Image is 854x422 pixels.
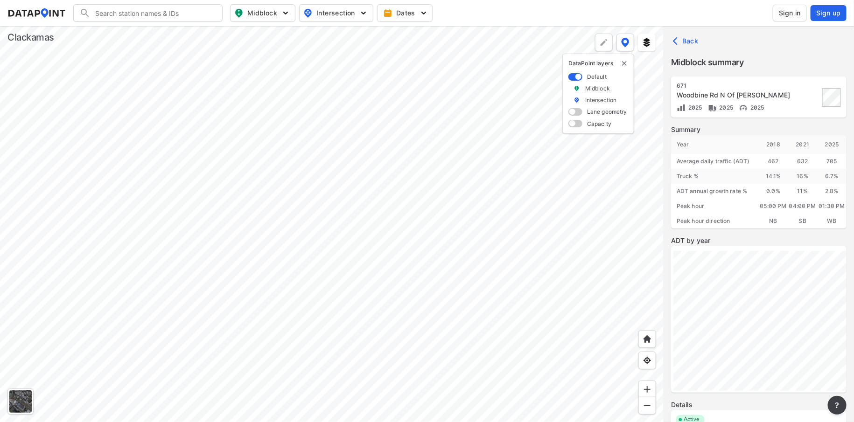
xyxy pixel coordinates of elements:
div: Toggle basemap [7,388,34,415]
div: 705 [817,154,847,169]
span: Sign in [779,8,801,18]
span: 2025 [717,104,734,111]
button: more [828,396,847,415]
img: data-point-layers.37681fc9.svg [621,38,630,47]
div: 05:00 PM [759,199,788,214]
span: Sign up [816,8,841,18]
div: 01:30 PM [817,199,847,214]
img: MAAAAAElFTkSuQmCC [643,401,652,410]
div: View my location [638,352,656,369]
div: 16 % [788,169,818,184]
span: 2025 [686,104,702,111]
img: layers.ee07997e.svg [642,38,651,47]
img: marker_Intersection.6861001b.svg [574,96,580,104]
button: Intersection [299,4,373,22]
div: Truck % [671,169,759,184]
img: Vehicle speed [739,103,748,112]
img: +Dz8AAAAASUVORK5CYII= [599,38,609,47]
label: Midblock summary [671,56,847,69]
div: Year [671,135,759,154]
a: Sign up [809,5,847,21]
div: 0.0 % [759,184,788,199]
div: Peak hour [671,199,759,214]
div: Woodbine Rd N Of Johnson Rd [677,90,819,100]
div: 2025 [817,135,847,154]
img: 5YPKRKmlfpI5mqlR8AD95paCi+0kK1fRFDJSaMmawlwaeJcJwk9O2fotCW5ve9gAAAAASUVORK5CYII= [419,8,428,18]
div: NB [759,214,788,228]
div: 2.8 % [817,184,847,199]
div: 6.7 % [817,169,847,184]
button: External layers [638,34,656,51]
div: Polygon tool [595,34,613,51]
img: close-external-leyer.3061a1c7.svg [621,60,628,67]
div: 462 [759,154,788,169]
div: 04:00 PM [788,199,818,214]
label: Capacity [587,120,611,128]
img: Vehicle class [708,103,717,112]
button: Sign in [773,5,807,21]
div: Average daily traffic (ADT) [671,154,759,169]
label: ADT by year [671,236,847,245]
div: Zoom out [638,397,656,415]
div: WB [817,214,847,228]
div: 671 [677,82,819,90]
img: marker_Midblock.5ba75e30.svg [574,84,580,92]
div: 2021 [788,135,818,154]
span: Midblock [234,7,289,19]
div: Clackamas [7,31,54,44]
img: map_pin_int.54838e6b.svg [302,7,314,19]
label: Default [587,73,607,81]
div: 11 % [788,184,818,199]
button: Dates [377,4,433,22]
img: dataPointLogo.9353c09d.svg [7,8,66,18]
button: Midblock [230,4,295,22]
img: zeq5HYn9AnE9l6UmnFLPAAAAAElFTkSuQmCC [643,356,652,365]
img: ZvzfEJKXnyWIrJytrsY285QMwk63cM6Drc+sIAAAAASUVORK5CYII= [643,385,652,394]
button: Sign up [811,5,847,21]
div: SB [788,214,818,228]
img: calendar-gold.39a51dde.svg [383,8,392,18]
p: DataPoint layers [568,60,628,67]
button: DataPoint layers [616,34,634,51]
span: Intersection [303,7,367,19]
img: map_pin_mid.602f9df1.svg [233,7,245,19]
label: Intersection [585,96,617,104]
div: Zoom in [638,380,656,398]
div: ADT annual growth rate % [671,184,759,199]
input: Search [91,6,217,21]
span: ? [833,400,841,411]
a: Sign in [771,5,809,21]
img: Volume count [677,103,686,112]
div: Peak hour direction [671,214,759,228]
span: 2025 [748,104,764,111]
label: Details [671,400,847,409]
div: 14.1 % [759,169,788,184]
span: Dates [385,8,427,18]
span: Back [675,36,699,46]
img: 5YPKRKmlfpI5mqlR8AD95paCi+0kK1fRFDJSaMmawlwaeJcJwk9O2fotCW5ve9gAAAAASUVORK5CYII= [281,8,290,18]
div: 632 [788,154,818,169]
img: +XpAUvaXAN7GudzAAAAAElFTkSuQmCC [643,334,652,344]
div: Home [638,330,656,348]
button: delete [621,60,628,67]
button: Back [671,34,702,48]
label: Lane geometry [587,108,627,116]
label: Midblock [585,84,610,92]
div: 2018 [759,135,788,154]
img: 5YPKRKmlfpI5mqlR8AD95paCi+0kK1fRFDJSaMmawlwaeJcJwk9O2fotCW5ve9gAAAAASUVORK5CYII= [359,8,368,18]
label: Summary [671,125,847,134]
